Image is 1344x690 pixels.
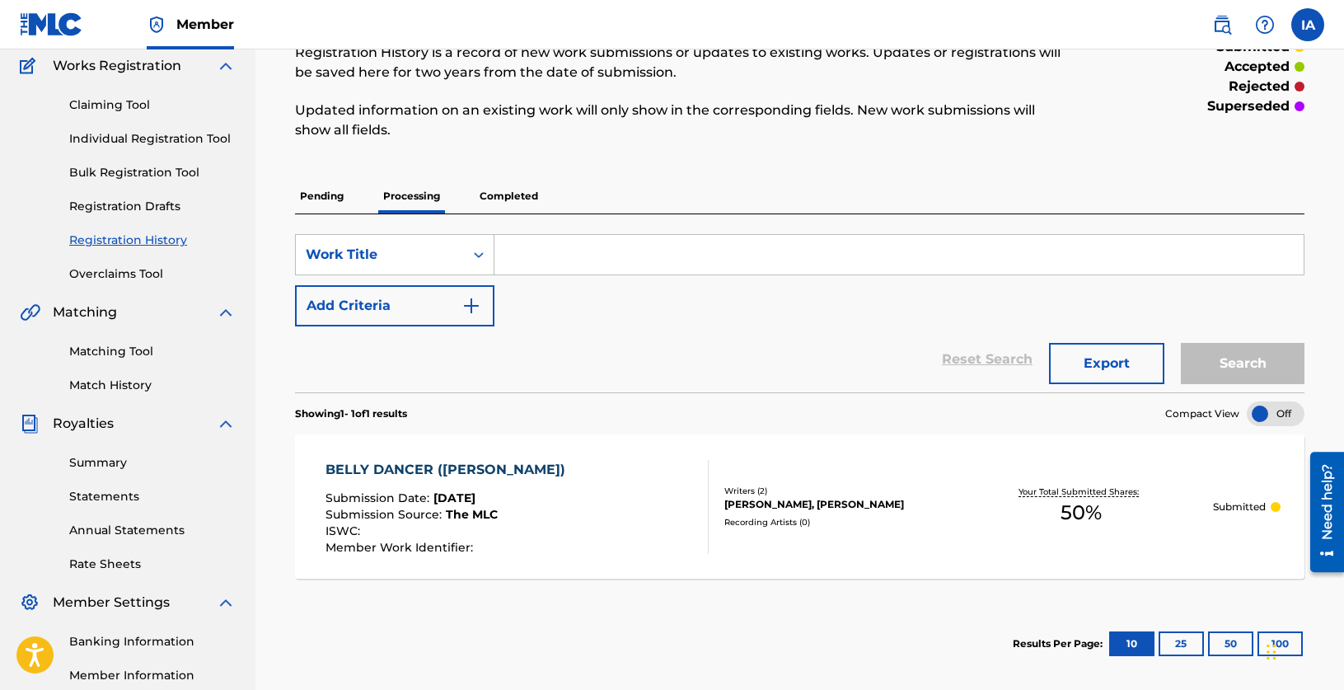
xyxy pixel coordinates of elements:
img: Member Settings [20,593,40,613]
a: Claiming Tool [69,96,236,114]
span: Submission Source : [325,507,446,522]
a: Summary [69,454,236,472]
img: search [1212,15,1232,35]
span: Compact View [1165,406,1239,421]
button: 25 [1159,631,1204,656]
img: MLC Logo [20,12,83,36]
span: Member [176,15,234,34]
p: Showing 1 - 1 of 1 results [295,406,407,421]
span: [DATE] [433,491,475,505]
p: Your Total Submitted Shares: [1019,486,1143,498]
div: User Menu [1291,8,1324,41]
p: rejected [1229,77,1290,96]
p: superseded [1207,96,1290,116]
img: Works Registration [20,56,41,76]
a: Bulk Registration Tool [69,164,236,181]
span: Submission Date : [325,491,433,505]
a: Matching Tool [69,343,236,360]
span: The MLC [446,507,498,522]
div: Work Title [306,245,454,265]
img: Matching [20,303,40,322]
a: Overclaims Tool [69,265,236,283]
span: ISWC : [325,523,364,538]
button: Export [1049,343,1164,384]
img: Royalties [20,414,40,434]
iframe: Resource Center [1298,445,1344,578]
a: Rate Sheets [69,556,236,573]
img: expand [216,593,236,613]
p: Registration History is a record of new work submissions or updates to existing works. Updates or... [295,43,1072,82]
a: Individual Registration Tool [69,130,236,148]
p: Submitted [1213,500,1266,514]
a: Annual Statements [69,522,236,539]
a: Registration History [69,232,236,249]
p: Results Per Page: [1013,636,1107,651]
img: expand [216,56,236,76]
button: 100 [1257,631,1303,656]
form: Search Form [295,234,1304,392]
div: Help [1248,8,1281,41]
div: Drag [1267,627,1276,677]
span: Matching [53,303,117,322]
div: [PERSON_NAME], [PERSON_NAME] [724,497,948,512]
p: Processing [378,179,445,214]
button: Add Criteria [295,285,494,326]
div: BELLY DANCER ([PERSON_NAME]) [325,460,574,480]
img: expand [216,414,236,434]
span: 50 % [1061,498,1102,528]
img: Top Rightsholder [147,15,166,35]
p: Pending [295,179,349,214]
a: Statements [69,488,236,505]
button: 50 [1208,631,1253,656]
span: Member Work Identifier : [325,540,477,555]
img: help [1255,15,1275,35]
span: Member Settings [53,593,170,613]
a: Registration Drafts [69,198,236,215]
span: Royalties [53,414,114,434]
iframe: Chat Widget [1262,611,1344,690]
img: expand [216,303,236,322]
a: Banking Information [69,633,236,650]
a: Member Information [69,667,236,684]
img: 9d2ae6d4665cec9f34b9.svg [461,296,481,316]
div: Writers ( 2 ) [724,485,948,497]
p: accepted [1225,57,1290,77]
span: Works Registration [53,56,181,76]
a: Match History [69,377,236,394]
p: Completed [475,179,543,214]
a: Public Search [1206,8,1239,41]
a: BELLY DANCER ([PERSON_NAME])Submission Date:[DATE]Submission Source:The MLCISWC:Member Work Ident... [295,434,1304,579]
div: Recording Artists ( 0 ) [724,516,948,528]
p: Updated information on an existing work will only show in the corresponding fields. New work subm... [295,101,1072,140]
button: 10 [1109,631,1154,656]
